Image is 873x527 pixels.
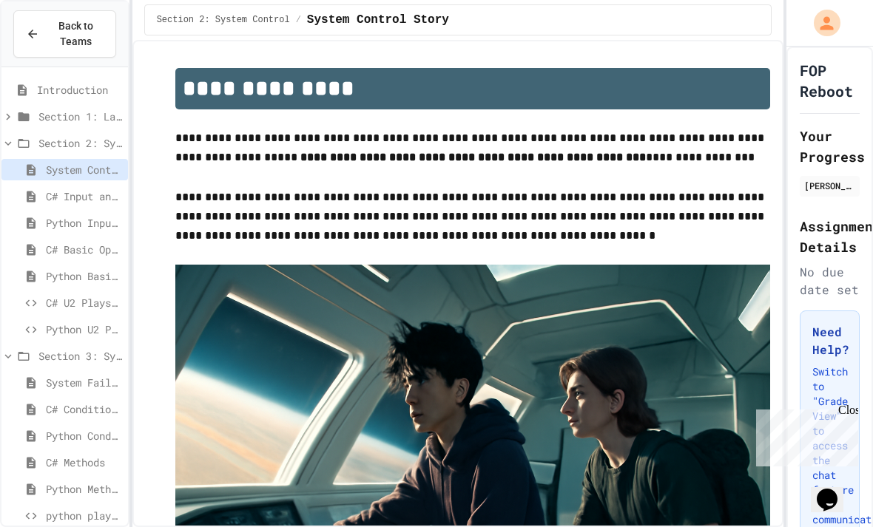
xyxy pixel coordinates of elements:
span: Section 2: System Control [157,14,290,26]
button: Back to Teams [13,10,116,58]
iframe: chat widget [811,468,858,512]
span: python playspace [46,508,122,523]
span: System Control Story [46,162,122,177]
span: C# Basic Operators [46,242,122,257]
h1: FOP Reboot [800,60,860,101]
h2: Assignment Details [800,216,860,257]
h2: Your Progress [800,126,860,167]
h3: Need Help? [812,323,847,358]
span: Introduction [37,82,122,98]
iframe: chat widget [750,404,858,466]
div: No due date set [800,263,860,299]
span: System Failures Story [46,375,122,390]
span: C# Conditionals [46,401,122,417]
span: Section 3: System Failures [38,348,122,364]
span: Python Conditionals [46,428,122,443]
span: / [296,14,301,26]
div: [PERSON_NAME] [804,179,855,192]
span: Python Methods\Functions [46,481,122,497]
span: Python U2 Playspace [46,322,122,337]
span: C# Input and Concatenation [46,188,122,204]
span: Python Basic Operators [46,268,122,284]
span: C# U2 Playspace [46,295,122,310]
span: System Control Story [307,11,449,29]
div: My Account [798,6,844,40]
span: Back to Teams [48,18,104,50]
span: C# Methods [46,455,122,470]
div: Chat with us now!Close [6,6,102,94]
span: Python Input and Concatenation [46,215,122,231]
span: Section 2: System Control [38,135,122,151]
span: Section 1: Launch Sequence [38,109,122,124]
